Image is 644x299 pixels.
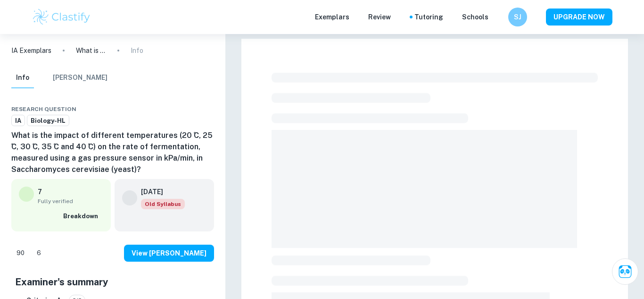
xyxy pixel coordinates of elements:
p: Info [131,45,143,56]
span: Biology-HL [27,116,69,126]
a: Biology-HL [27,115,69,127]
h6: What is the impact of different temperatures (20 ̊C, 25 ̊C, 30 ̊C, 35 ̊C and 40 ̊C) on the rate o... [11,130,214,175]
div: Like [11,246,30,261]
h6: SJ [512,12,523,22]
p: What is the impact of different temperatures (20 ̊C, 25 ̊C, 30 ̊C, 35 ̊C and 40 ̊C) on the rate o... [76,45,106,56]
div: Share [178,103,186,115]
a: IA [11,115,25,127]
h6: [DATE] [141,187,177,197]
p: 7 [38,187,42,197]
div: Bookmark [197,103,205,115]
a: Tutoring [414,12,443,22]
a: IA Exemplars [11,45,51,56]
span: IA [12,116,25,126]
div: Dislike [32,246,46,261]
button: UPGRADE NOW [546,9,612,26]
button: Ask Clai [612,258,638,285]
p: Exemplars [315,12,349,22]
img: Clastify logo [32,8,91,26]
span: Research question [11,105,76,113]
h5: Examiner's summary [15,275,210,289]
span: 90 [11,248,30,258]
div: Download [188,103,195,115]
button: Info [11,68,34,88]
span: Fully verified [38,197,103,205]
button: Breakdown [61,209,103,223]
button: SJ [508,8,527,26]
a: Schools [462,12,488,22]
button: Help and Feedback [496,15,501,19]
p: Review [368,12,391,22]
button: [PERSON_NAME] [53,68,107,88]
div: Starting from the May 2025 session, the Biology IA requirements have changed. It's OK to refer to... [141,199,185,209]
span: Old Syllabus [141,199,185,209]
div: Report issue [206,103,214,115]
button: View [PERSON_NAME] [124,245,214,262]
span: 6 [32,248,46,258]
